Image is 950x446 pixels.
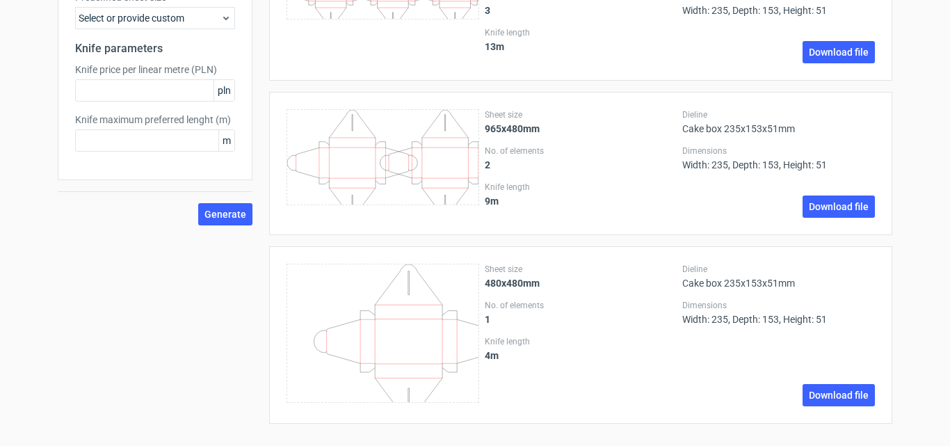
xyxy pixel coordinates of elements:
line: \t [325,181,330,184]
line: \t [457,354,489,363]
line: \t [369,367,375,372]
line: \t [390,148,412,154]
line: \t [295,155,296,156]
label: Sheet size [485,264,677,275]
span: m [218,130,234,151]
label: Dimensions [682,300,875,311]
label: Knife length [485,336,677,347]
path: \t [296,170,297,172]
line: \t [325,351,327,353]
line: \t [346,3,349,5]
h2: Knife parameters [75,40,235,57]
path: \t [314,330,325,353]
path: \t [401,264,417,271]
path: \t [380,155,388,170]
line: \t [417,271,442,305]
label: Knife price per linear metre (PLN) [75,63,235,77]
line: \t [451,189,469,212]
strong: 3 [485,5,490,16]
strong: 9 m [485,196,499,207]
line: \t [419,181,423,184]
path: \t [408,170,409,172]
line: \t [457,319,489,328]
strong: 965x480mm [485,123,540,134]
div: Width: 235, Depth: 153, Height: 51 [682,300,875,325]
line: \t [386,148,408,154]
line: \t [358,189,376,212]
line: \t [328,354,360,363]
line: \t [440,8,451,23]
line: \t [388,155,389,156]
line: \t [375,271,400,305]
line: \t [459,8,471,23]
line: \t [330,114,347,138]
line: \t [423,189,440,212]
line: \t [328,319,360,328]
line: \t [376,181,380,184]
label: No. of elements [485,145,677,157]
label: Sheet size [485,109,677,120]
line: \t [312,3,315,5]
a: Download file [803,196,875,218]
div: Cake box 235x153x51mm [682,264,875,289]
line: \t [417,378,442,412]
line: \t [390,172,412,178]
path: \t [347,110,359,115]
line: \t [409,155,410,156]
strong: 480x480mm [485,278,540,289]
line: \t [442,367,448,372]
button: Generate [198,203,252,225]
line: \t [325,142,330,145]
line: \t [378,8,389,23]
label: Knife maximum preferred lenght (m) [75,113,235,127]
line: \t [335,8,346,23]
line: \t [442,310,448,314]
span: pln [214,80,234,101]
span: Generate [204,209,246,219]
label: Knife length [485,182,677,193]
path: \t [287,155,295,170]
div: Cake box 235x153x51mm [682,109,875,134]
label: Dieline [682,109,875,120]
line: \t [297,172,319,178]
div: Select or provide custom [75,7,235,29]
line: \t [396,8,408,23]
strong: 1 [485,314,490,325]
line: \t [297,148,319,154]
line: \t [315,8,327,23]
line: \t [376,142,380,145]
line: \t [375,378,400,412]
label: Dimensions [682,145,875,157]
strong: 2 [485,159,490,170]
strong: 4 m [485,350,499,361]
line: \t [469,181,474,184]
line: \t [386,172,408,178]
a: Download file [803,384,875,406]
path: \t [410,155,418,170]
label: Knife length [485,27,677,38]
label: Dieline [682,264,875,275]
strong: 13 m [485,41,504,52]
line: \t [437,3,440,5]
path: \t [327,352,328,354]
line: \t [469,142,474,145]
a: Download file [803,41,875,63]
line: \t [330,189,347,212]
label: No. of elements [485,300,677,311]
line: \t [325,330,327,331]
line: \t [451,114,469,138]
line: \t [369,310,375,314]
line: \t [408,3,411,5]
line: \t [419,142,423,145]
div: Width: 235, Depth: 153, Height: 51 [682,145,875,170]
line: \t [358,114,376,138]
path: \t [296,154,297,156]
line: \t [375,3,378,5]
line: \t [470,3,473,5]
line: \t [423,114,440,138]
path: \t [440,110,452,115]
